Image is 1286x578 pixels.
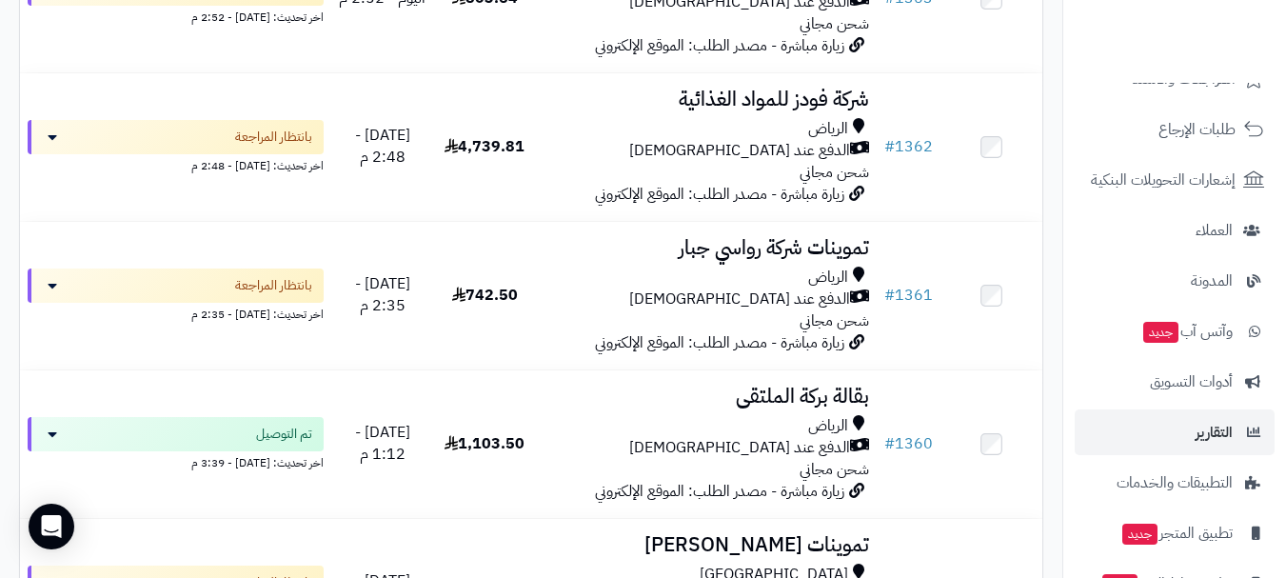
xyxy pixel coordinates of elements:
h3: بقالة بركة الملتقى [544,386,869,408]
a: وآتس آبجديد [1075,309,1275,354]
span: جديد [1122,524,1157,545]
a: التقارير [1075,409,1275,455]
span: الرياض [808,267,848,289]
span: شحن مجاني [800,12,869,35]
div: اخر تحديث: [DATE] - 2:52 م [28,6,324,26]
span: زيارة مباشرة - مصدر الطلب: الموقع الإلكتروني [595,331,844,354]
span: وآتس آب [1141,318,1233,345]
span: أدوات التسويق [1150,369,1233,395]
span: بانتظار المراجعة [235,276,312,295]
span: 4,739.81 [445,135,524,158]
div: اخر تحديث: [DATE] - 2:48 م [28,154,324,174]
span: # [884,135,895,158]
span: العملاء [1196,217,1233,244]
a: #1360 [884,432,933,455]
span: تم التوصيل [256,425,312,444]
span: شحن مجاني [800,458,869,481]
a: طلبات الإرجاع [1075,107,1275,152]
span: 742.50 [452,284,518,307]
img: logo-2.png [1157,53,1268,93]
div: اخر تحديث: [DATE] - 2:35 م [28,303,324,323]
a: #1362 [884,135,933,158]
span: جديد [1143,322,1178,343]
span: شحن مجاني [800,161,869,184]
a: أدوات التسويق [1075,359,1275,405]
span: الدفع عند [DEMOGRAPHIC_DATA] [629,140,850,162]
span: زيارة مباشرة - مصدر الطلب: الموقع الإلكتروني [595,480,844,503]
span: الدفع عند [DEMOGRAPHIC_DATA] [629,437,850,459]
span: زيارة مباشرة - مصدر الطلب: الموقع الإلكتروني [595,34,844,57]
span: المدونة [1191,268,1233,294]
h3: شركة فودز للمواد الغذائية [544,89,869,110]
span: 1,103.50 [445,432,524,455]
span: شحن مجاني [800,309,869,332]
span: [DATE] - 2:35 م [355,272,410,317]
div: اخر تحديث: [DATE] - 3:39 م [28,451,324,471]
a: #1361 [884,284,933,307]
a: تطبيق المتجرجديد [1075,510,1275,556]
span: # [884,432,895,455]
span: الرياض [808,415,848,437]
span: تطبيق المتجر [1120,520,1233,547]
span: التطبيقات والخدمات [1117,469,1233,496]
a: العملاء [1075,208,1275,253]
a: التطبيقات والخدمات [1075,460,1275,506]
div: Open Intercom Messenger [29,504,74,549]
h3: تموينات شركة رواسي جبار [544,237,869,259]
h3: تموينات [PERSON_NAME] [544,534,869,556]
span: الرياض [808,118,848,140]
span: إشعارات التحويلات البنكية [1091,167,1236,193]
a: إشعارات التحويلات البنكية [1075,157,1275,203]
span: [DATE] - 2:48 م [355,124,410,169]
a: المدونة [1075,258,1275,304]
span: # [884,284,895,307]
span: بانتظار المراجعة [235,128,312,147]
span: طلبات الإرجاع [1158,116,1236,143]
span: الدفع عند [DEMOGRAPHIC_DATA] [629,289,850,310]
span: زيارة مباشرة - مصدر الطلب: الموقع الإلكتروني [595,183,844,206]
span: التقارير [1196,419,1233,446]
span: [DATE] - 1:12 م [355,421,410,466]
